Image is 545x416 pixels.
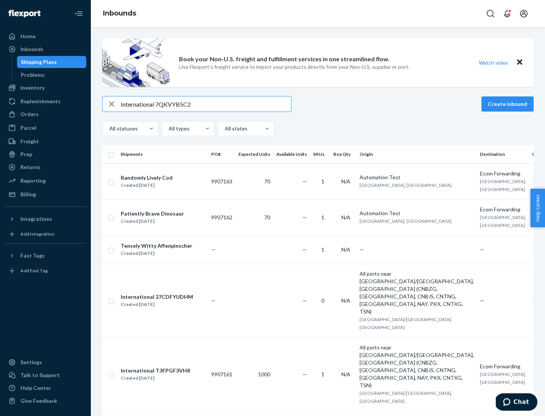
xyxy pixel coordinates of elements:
p: Use Flexport’s freight service to import your products directly from your Non-U.S. supplier or port. [179,63,410,71]
span: N/A [341,297,350,304]
div: Created [DATE] [121,301,193,308]
input: All states [224,125,225,132]
div: Give Feedback [20,397,57,405]
span: N/A [341,246,350,253]
div: Automation Test [360,174,474,181]
div: Add Fast Tag [20,267,48,274]
span: 1 [321,214,324,220]
a: Billing [5,188,86,200]
span: [GEOGRAPHIC_DATA], [GEOGRAPHIC_DATA] [360,182,452,188]
td: 9907161 [208,337,235,411]
span: N/A [341,178,350,185]
div: Ecom Forwarding [480,206,526,213]
a: Inbounds [103,9,136,17]
p: Book your Non-U.S. freight and fulfillment services in one streamlined flow. [179,55,389,64]
a: Problems [17,69,87,81]
a: Freight [5,135,86,147]
span: [GEOGRAPHIC_DATA], [GEOGRAPHIC_DATA] [480,179,526,192]
div: Automation Test [360,210,474,217]
a: Inventory [5,82,86,94]
div: Ecom Forwarding [480,170,526,177]
span: — [360,246,364,253]
span: — [302,214,307,220]
div: Replenishments [20,98,61,105]
img: Flexport logo [8,10,40,17]
span: — [302,297,307,304]
a: Prep [5,148,86,160]
button: Watch video [474,57,513,68]
button: Close Navigation [71,6,86,21]
span: [GEOGRAPHIC_DATA]/[GEOGRAPHIC_DATA], [GEOGRAPHIC_DATA] [360,390,452,404]
span: — [302,178,307,185]
a: Parcel [5,122,86,134]
div: Orders [20,110,39,118]
div: Reporting [20,177,46,185]
td: 9907162 [208,199,235,235]
div: Shipping Plans [21,58,57,66]
span: 1 [321,178,324,185]
div: Integrations [20,215,52,223]
div: Prep [20,151,32,158]
div: Fast Tags [20,252,45,259]
input: Search inbounds by name, destination, msku... [121,96,291,112]
span: — [211,246,216,253]
button: Create inbound [481,96,534,112]
div: Help Center [20,384,51,392]
a: Add Fast Tag [5,265,86,277]
button: Close [515,57,525,68]
span: N/A [341,214,350,220]
div: Home [20,33,36,40]
td: 9907163 [208,163,235,199]
span: — [480,246,484,253]
span: 1 [321,246,324,253]
a: Returns [5,161,86,173]
div: All ports near [GEOGRAPHIC_DATA]/[GEOGRAPHIC_DATA], [GEOGRAPHIC_DATA] (CNBZG, [GEOGRAPHIC_DATA], ... [360,344,474,389]
span: [GEOGRAPHIC_DATA], [GEOGRAPHIC_DATA] [360,218,452,224]
button: Fast Tags [5,250,86,262]
button: Open Search Box [483,6,498,21]
span: — [480,297,484,304]
div: Inbounds [20,45,44,53]
th: SKUs [310,145,330,163]
span: N/A [341,371,350,377]
span: [GEOGRAPHIC_DATA]/[GEOGRAPHIC_DATA], [GEOGRAPHIC_DATA] [360,317,452,330]
a: Add Integration [5,228,86,240]
a: Settings [5,356,86,368]
div: Patiently Brave Dinosaur [121,210,184,217]
span: 1000 [258,371,270,377]
div: Ecom Forwarding [480,363,526,370]
div: Talk to Support [20,371,60,379]
th: Available Units [273,145,310,163]
button: Open account menu [516,6,531,21]
button: Help Center [530,189,545,227]
button: Give Feedback [5,395,86,407]
div: International 27CDFYUDHM [121,293,193,301]
input: All types [168,125,169,132]
span: — [302,371,307,377]
div: Tensely Witty Affenpinscher [121,242,192,250]
span: — [211,297,216,304]
th: Origin [357,145,477,163]
div: International T3FPGF3VH8 [121,367,190,374]
div: Problems [21,71,45,79]
span: 70 [264,178,270,185]
th: PO# [208,145,235,163]
th: Box Qty [330,145,357,163]
a: Help Center [5,382,86,394]
button: Integrations [5,213,86,225]
div: Created [DATE] [121,374,190,382]
button: Open notifications [500,6,515,21]
span: 1 [321,371,324,377]
th: Destination [477,145,529,163]
div: Returns [20,163,40,171]
th: Expected Units [235,145,273,163]
span: — [302,246,307,253]
a: Reporting [5,175,86,187]
div: Freight [20,138,39,145]
span: [GEOGRAPHIC_DATA], [GEOGRAPHIC_DATA] [480,214,526,228]
div: Created [DATE] [121,250,192,257]
div: Settings [20,359,42,366]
